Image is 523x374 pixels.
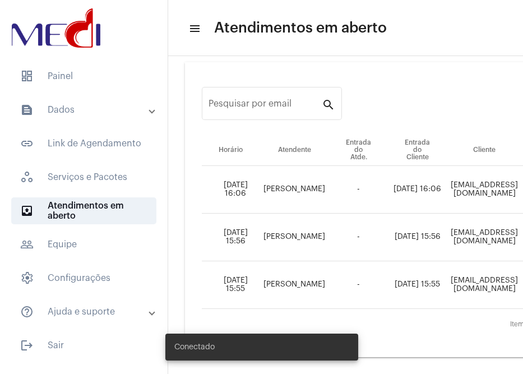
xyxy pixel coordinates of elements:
td: - [329,166,388,214]
mat-expansion-panel-header: sidenav iconDados [7,96,168,123]
span: Conectado [174,341,215,353]
img: d3a1b5fa-500b-b90f-5a1c-719c20e9830b.png [9,6,103,50]
td: [EMAIL_ADDRESS][DOMAIN_NAME] [447,166,522,214]
td: [PERSON_NAME] [260,214,329,261]
td: - [329,214,388,261]
span: Atendimentos em aberto [214,19,387,37]
mat-icon: sidenav icon [20,137,34,150]
td: [PERSON_NAME] [260,261,329,309]
th: Entrada do Atde. [329,135,388,166]
mat-icon: sidenav icon [20,103,34,117]
td: [DATE] 16:06 [388,166,447,214]
mat-expansion-panel-header: sidenav iconAjuda e suporte [7,298,168,325]
td: [EMAIL_ADDRESS][DOMAIN_NAME] [447,214,522,261]
td: [DATE] 15:56 [388,214,447,261]
td: [DATE] 16:06 [202,166,260,214]
span: sidenav icon [20,70,34,83]
mat-icon: sidenav icon [20,339,34,352]
th: Atendente [260,135,329,166]
span: Equipe [11,231,156,258]
td: [DATE] 15:55 [388,261,447,309]
input: Pesquisar por email [209,101,322,111]
span: Serviços e Pacotes [11,164,156,191]
span: sidenav icon [20,271,34,285]
span: Link de Agendamento [11,130,156,157]
mat-icon: sidenav icon [20,238,34,251]
mat-panel-title: Ajuda e suporte [20,305,150,318]
span: sidenav icon [20,170,34,184]
span: Painel [11,63,156,90]
mat-icon: sidenav icon [188,22,200,35]
th: Entrada do Cliente [388,135,447,166]
td: [PERSON_NAME] [260,166,329,214]
td: - [329,261,388,309]
th: Cliente [447,135,522,166]
span: Atendimentos em aberto [11,197,156,224]
td: [DATE] 15:56 [202,214,260,261]
span: Configurações [11,265,156,292]
mat-icon: search [322,98,335,111]
th: Horário [202,135,260,166]
span: Sair [11,332,156,359]
mat-icon: sidenav icon [20,204,34,218]
mat-panel-title: Dados [20,103,150,117]
td: [DATE] 15:55 [202,261,260,309]
td: [EMAIL_ADDRESS][DOMAIN_NAME] [447,261,522,309]
mat-icon: sidenav icon [20,305,34,318]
